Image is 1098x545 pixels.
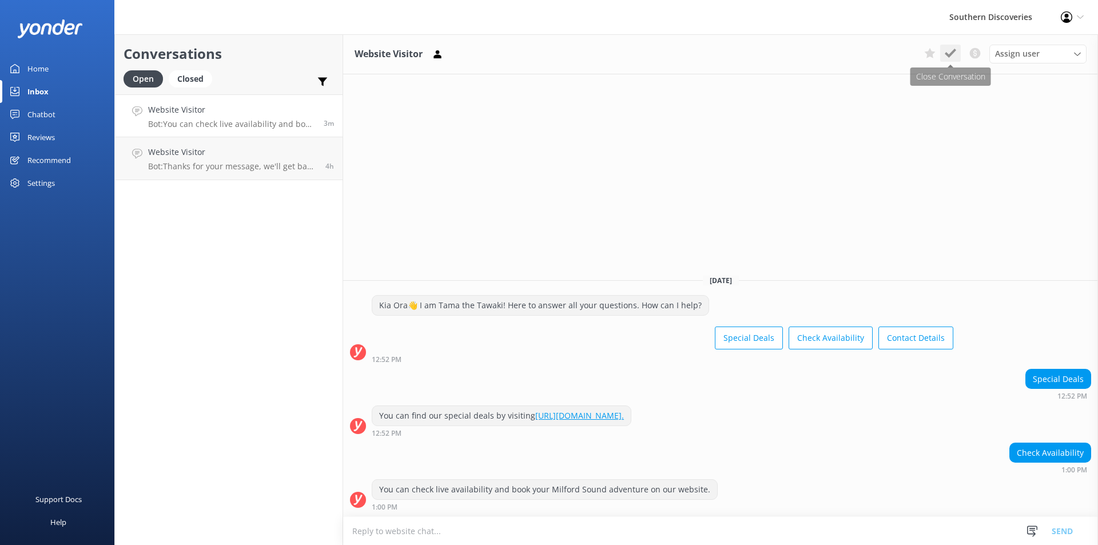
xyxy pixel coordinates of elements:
[169,70,212,87] div: Closed
[50,511,66,534] div: Help
[124,72,169,85] a: Open
[27,103,55,126] div: Chatbot
[27,57,49,80] div: Home
[715,327,783,349] button: Special Deals
[148,119,315,129] p: Bot: You can check live availability and book your Milford Sound adventure on our website.
[325,161,334,171] span: Oct 05 2025 08:03am (UTC +13:00) Pacific/Auckland
[27,149,71,172] div: Recommend
[789,327,873,349] button: Check Availability
[1009,466,1091,474] div: Oct 05 2025 01:00pm (UTC +13:00) Pacific/Auckland
[372,429,631,437] div: Oct 05 2025 12:52pm (UTC +13:00) Pacific/Auckland
[372,355,953,363] div: Oct 05 2025 12:52pm (UTC +13:00) Pacific/Auckland
[1026,369,1091,389] div: Special Deals
[148,104,315,116] h4: Website Visitor
[115,94,343,137] a: Website VisitorBot:You can check live availability and book your Milford Sound adventure on our w...
[372,504,397,511] strong: 1:00 PM
[535,410,624,421] a: [URL][DOMAIN_NAME].
[372,406,631,425] div: You can find our special deals by visiting
[372,296,709,315] div: Kia Ora👋 I am Tama the Tawaki! Here to answer all your questions. How can I help?
[148,161,317,172] p: Bot: Thanks for your message, we'll get back to you as soon as we can. You're also welcome to kee...
[372,430,401,437] strong: 12:52 PM
[355,47,423,62] h3: Website Visitor
[878,327,953,349] button: Contact Details
[1025,392,1091,400] div: Oct 05 2025 12:52pm (UTC +13:00) Pacific/Auckland
[372,503,718,511] div: Oct 05 2025 01:00pm (UTC +13:00) Pacific/Auckland
[995,47,1040,60] span: Assign user
[1057,393,1087,400] strong: 12:52 PM
[35,488,82,511] div: Support Docs
[324,118,334,128] span: Oct 05 2025 01:00pm (UTC +13:00) Pacific/Auckland
[27,126,55,149] div: Reviews
[27,80,49,103] div: Inbox
[1010,443,1091,463] div: Check Availability
[115,137,343,180] a: Website VisitorBot:Thanks for your message, we'll get back to you as soon as we can. You're also ...
[703,276,739,285] span: [DATE]
[1061,467,1087,474] strong: 1:00 PM
[989,45,1087,63] div: Assign User
[17,19,83,38] img: yonder-white-logo.png
[372,480,717,499] div: You can check live availability and book your Milford Sound adventure on our website.
[124,70,163,87] div: Open
[124,43,334,65] h2: Conversations
[372,356,401,363] strong: 12:52 PM
[169,72,218,85] a: Closed
[148,146,317,158] h4: Website Visitor
[27,172,55,194] div: Settings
